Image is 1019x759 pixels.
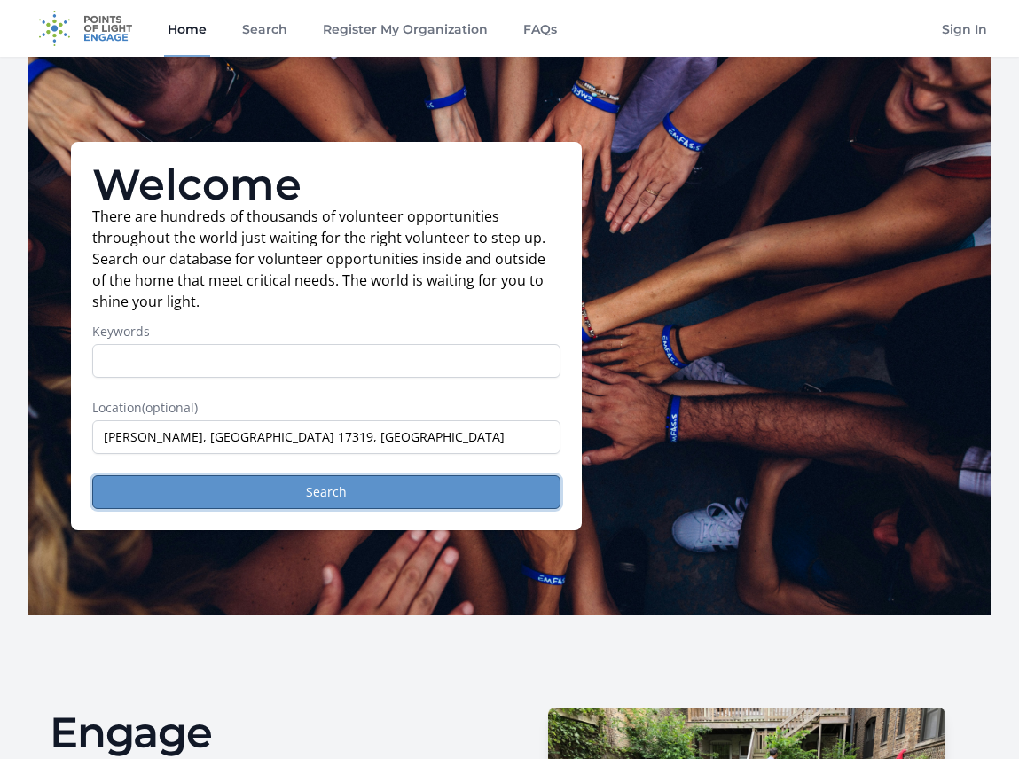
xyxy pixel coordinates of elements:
h1: Welcome [92,163,560,206]
label: Keywords [92,323,560,340]
label: Location [92,399,560,417]
button: Search [92,475,560,509]
p: There are hundreds of thousands of volunteer opportunities throughout the world just waiting for ... [92,206,560,312]
span: (optional) [142,399,198,416]
h2: Engage [50,711,496,754]
input: Enter a location [92,420,560,454]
